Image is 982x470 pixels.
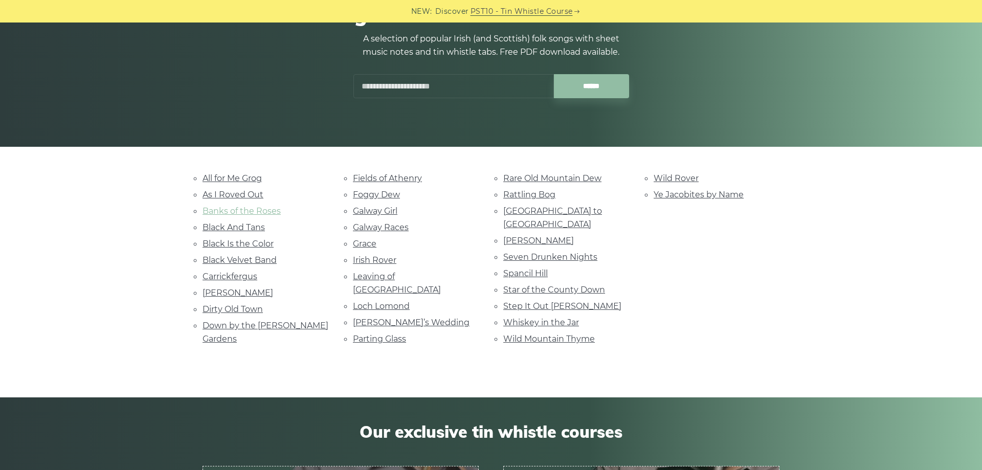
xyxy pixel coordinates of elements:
a: Whiskey in the Jar [503,318,579,327]
a: PST10 - Tin Whistle Course [471,6,573,17]
a: Galway Girl [353,206,397,216]
span: NEW: [411,6,432,17]
a: Carrickfergus [203,272,257,281]
a: Step It Out [PERSON_NAME] [503,301,621,311]
a: Leaving of [GEOGRAPHIC_DATA] [353,272,441,295]
a: Seven Drunken Nights [503,252,597,262]
p: A selection of popular Irish (and Scottish) folk songs with sheet music notes and tin whistle tab... [353,32,629,59]
a: [PERSON_NAME] [203,288,273,298]
a: Foggy Dew [353,190,400,199]
a: Black And Tans [203,222,265,232]
a: [PERSON_NAME] [503,236,574,245]
a: [PERSON_NAME]’s Wedding [353,318,470,327]
a: Wild Mountain Thyme [503,334,595,344]
a: Wild Rover [654,173,699,183]
a: Parting Glass [353,334,406,344]
a: Banks of the Roses [203,206,281,216]
a: Fields of Athenry [353,173,422,183]
a: Grace [353,239,376,249]
a: Irish Rover [353,255,396,265]
span: Discover [435,6,469,17]
a: Galway Races [353,222,409,232]
a: All for Me Grog [203,173,262,183]
a: Rare Old Mountain Dew [503,173,601,183]
a: As I Roved Out [203,190,263,199]
a: Rattling Bog [503,190,555,199]
a: Black Velvet Band [203,255,277,265]
a: Star of the County Down [503,285,605,295]
a: Ye Jacobites by Name [654,190,744,199]
a: [GEOGRAPHIC_DATA] to [GEOGRAPHIC_DATA] [503,206,602,229]
h1: Irish Songs - Tin Whistle Tabs & Sheet Music [203,2,779,26]
a: Loch Lomond [353,301,410,311]
a: Down by the [PERSON_NAME] Gardens [203,321,328,344]
a: Dirty Old Town [203,304,263,314]
a: Black Is the Color [203,239,274,249]
a: Spancil Hill [503,268,548,278]
span: Our exclusive tin whistle courses [203,422,779,441]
